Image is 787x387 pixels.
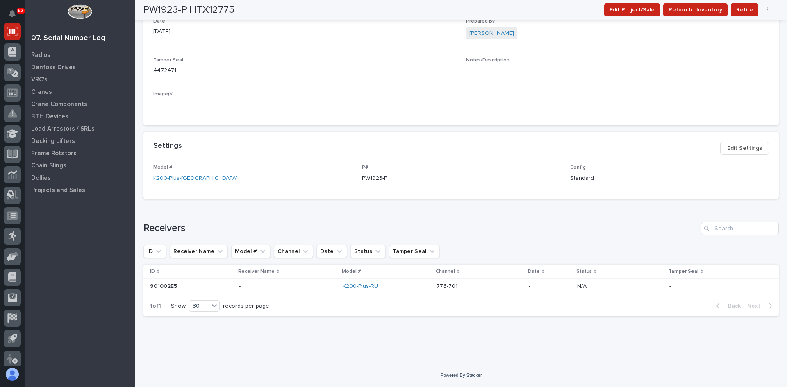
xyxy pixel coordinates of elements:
[342,267,361,276] p: Model #
[663,3,728,16] button: Return to Inventory
[238,267,275,276] p: Receiver Name
[343,283,378,290] a: K200-Plus-RU
[153,101,769,109] p: -
[150,267,155,276] p: ID
[701,222,779,235] input: Search
[577,281,588,290] p: N/A
[576,267,592,276] p: Status
[669,5,722,15] span: Return to Inventory
[143,222,698,234] h1: Receivers
[274,245,313,258] button: Channel
[570,165,586,170] span: Config
[669,267,698,276] p: Tamper Seal
[436,267,455,276] p: Channel
[720,142,769,155] button: Edit Settings
[153,27,456,36] p: [DATE]
[25,159,135,172] a: Chain Slings
[68,4,92,19] img: Workspace Logo
[4,366,21,383] button: users-avatar
[316,245,347,258] button: Date
[4,5,21,22] button: Notifications
[736,5,753,15] span: Retire
[604,3,660,16] button: Edit Project/Sale
[31,162,66,170] p: Chain Slings
[189,302,209,310] div: 30
[25,122,135,135] a: Load Arrestors / SRL's
[231,245,271,258] button: Model #
[466,19,495,24] span: Prepared By
[25,172,135,184] a: Dollies
[171,303,186,310] p: Show
[31,125,95,133] p: Load Arrestors / SRL's
[25,86,135,98] a: Cranes
[31,113,68,120] p: BTH Devices
[723,302,741,310] span: Back
[31,187,85,194] p: Projects and Sales
[469,29,514,38] a: [PERSON_NAME]
[153,165,172,170] span: Model #
[669,281,673,290] p: -
[170,245,228,258] button: Receiver Name
[25,184,135,196] a: Projects and Sales
[150,281,179,290] p: 901002E5
[18,8,23,14] p: 62
[440,373,482,378] a: Powered By Stacker
[31,101,87,108] p: Crane Components
[744,302,779,310] button: Next
[466,58,510,63] span: Notes/Description
[143,296,168,316] p: 1 of 1
[350,245,386,258] button: Status
[153,66,456,75] p: 4472471
[731,3,758,16] button: Retire
[362,174,561,183] p: PW1923-P
[31,88,52,96] p: Cranes
[153,92,174,97] span: Image(s)
[25,147,135,159] a: Frame Rotators
[223,303,269,310] p: records per page
[25,49,135,61] a: Radios
[389,245,440,258] button: Tamper Seal
[153,58,183,63] span: Tamper Seal
[31,64,76,71] p: Danfoss Drives
[25,135,135,147] a: Decking Lifters
[727,143,762,153] span: Edit Settings
[25,98,135,110] a: Crane Components
[570,174,769,183] p: Standard
[31,138,75,145] p: Decking Lifters
[10,10,21,23] div: Notifications62
[31,174,51,182] p: Dollies
[610,5,655,15] span: Edit Project/Sale
[31,52,50,59] p: Radios
[528,267,540,276] p: Date
[529,283,571,290] p: -
[25,110,135,122] a: BTH Devices
[153,174,238,183] a: K200-Plus-[GEOGRAPHIC_DATA]
[31,150,77,157] p: Frame Rotators
[153,19,165,24] span: Date
[143,278,779,294] tr: 901002E5901002E5 -- K200-Plus-RU 776-701776-701 -N/AN/A --
[31,76,48,84] p: VRC's
[710,302,744,310] button: Back
[437,281,459,290] p: 776-701
[239,281,242,290] p: -
[153,142,182,151] h2: Settings
[143,245,166,258] button: ID
[31,34,105,43] div: 07. Serial Number Log
[25,73,135,86] a: VRC's
[143,4,234,16] h2: PW1923-P | ITX12775
[362,165,368,170] span: P#
[25,61,135,73] a: Danfoss Drives
[747,302,765,310] span: Next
